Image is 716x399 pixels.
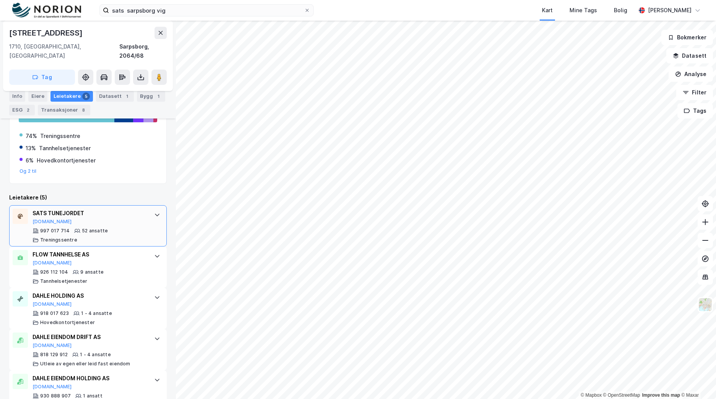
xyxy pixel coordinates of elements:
div: 9 ansatte [80,269,104,275]
div: DAHLE HOLDING AS [33,291,146,300]
button: [DOMAIN_NAME] [33,219,72,225]
div: 8 [80,106,87,114]
div: Tannhelsetjenester [39,144,91,153]
div: 6% [26,156,34,165]
div: 5 [82,92,90,100]
img: norion-logo.80e7a08dc31c2e691866.png [12,3,81,18]
div: Datasett [96,91,134,102]
div: Hovedkontortjenester [40,320,95,326]
button: Datasett [666,48,713,63]
div: 1 - 4 ansatte [81,310,112,316]
button: Tag [9,70,75,85]
div: Kart [542,6,553,15]
button: Analyse [669,66,713,82]
button: [DOMAIN_NAME] [33,301,72,307]
div: 13% [26,144,36,153]
div: DAHLE EIENDOM HOLDING AS [33,374,146,383]
button: [DOMAIN_NAME] [33,342,72,349]
div: 926 112 104 [40,269,68,275]
a: Improve this map [642,393,680,398]
div: Leietakere (5) [9,193,167,202]
div: 2 [24,106,32,114]
div: 1 [155,92,162,100]
a: Mapbox [581,393,602,398]
button: Og 2 til [20,168,37,174]
button: Filter [676,85,713,100]
div: Transaksjoner [38,105,90,115]
div: 74% [26,131,37,141]
input: Søk på adresse, matrikkel, gårdeiere, leietakere eller personer [109,5,304,16]
div: 930 888 907 [40,393,71,399]
a: OpenStreetMap [603,393,640,398]
div: 1 ansatt [83,393,103,399]
button: Bokmerker [661,30,713,45]
div: Bygg [137,91,165,102]
div: Tannhelsetjenester [40,278,88,284]
div: DAHLE EIENDOM DRIFT AS [33,332,146,342]
div: Leietakere [50,91,93,102]
div: Mine Tags [570,6,597,15]
div: Info [9,91,25,102]
div: SATS TUNEJORDET [33,209,146,218]
iframe: Chat Widget [678,362,716,399]
img: Z [698,297,713,312]
button: [DOMAIN_NAME] [33,260,72,266]
div: 1 - 4 ansatte [80,352,111,358]
div: FLOW TANNHELSE AS [33,250,146,259]
button: Tags [677,103,713,118]
div: 1 [123,92,131,100]
div: Kontrollprogram for chat [678,362,716,399]
div: Treningssentre [40,131,80,141]
div: Utleie av egen eller leid fast eiendom [40,361,130,367]
div: ESG [9,105,35,115]
div: [STREET_ADDRESS] [9,27,84,39]
div: 997 017 714 [40,228,70,234]
div: 52 ansatte [82,228,108,234]
div: 818 129 912 [40,352,68,358]
div: 1710, [GEOGRAPHIC_DATA], [GEOGRAPHIC_DATA] [9,42,119,60]
div: Eiere [28,91,47,102]
div: 918 017 623 [40,310,69,316]
div: [PERSON_NAME] [648,6,692,15]
div: Bolig [614,6,627,15]
div: Treningssentre [40,237,77,243]
button: [DOMAIN_NAME] [33,384,72,390]
div: Sarpsborg, 2064/68 [119,42,167,60]
div: Hovedkontortjenester [37,156,96,165]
